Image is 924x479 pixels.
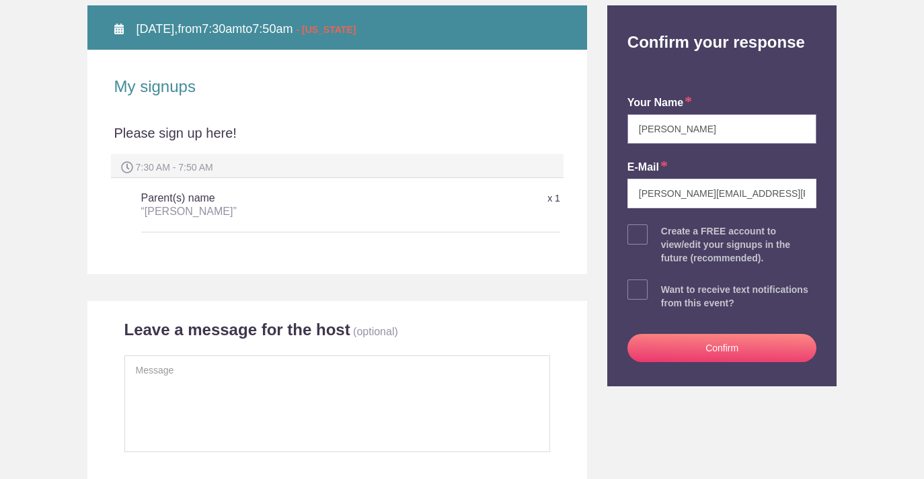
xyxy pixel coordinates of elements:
span: from to [137,22,356,36]
h2: Leave a message for the host [124,320,350,340]
span: [DATE], [137,22,178,36]
label: E-mail [627,160,668,175]
h2: Confirm your response [617,5,827,52]
img: Calendar alt [114,24,124,34]
span: - [US_STATE] [296,24,356,35]
span: 7:30am [202,22,242,36]
div: x 1 [420,187,560,210]
div: “[PERSON_NAME]” [141,205,421,218]
label: your name [627,95,692,111]
h5: Parent(s) name [141,185,421,225]
input: e.g. julie@gmail.com [627,179,817,208]
p: (optional) [353,326,398,337]
div: Want to receive text notifications from this event? [661,283,817,310]
div: 7:30 AM - 7:50 AM [111,154,564,178]
div: Create a FREE account to view/edit your signups in the future (recommended). [661,224,817,265]
h2: My signups [114,77,560,97]
img: Spot time [121,161,133,173]
input: e.g. Julie Farrell [627,114,817,144]
div: Please sign up here! [114,124,560,155]
button: Confirm [627,334,817,362]
span: 7:50am [252,22,293,36]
